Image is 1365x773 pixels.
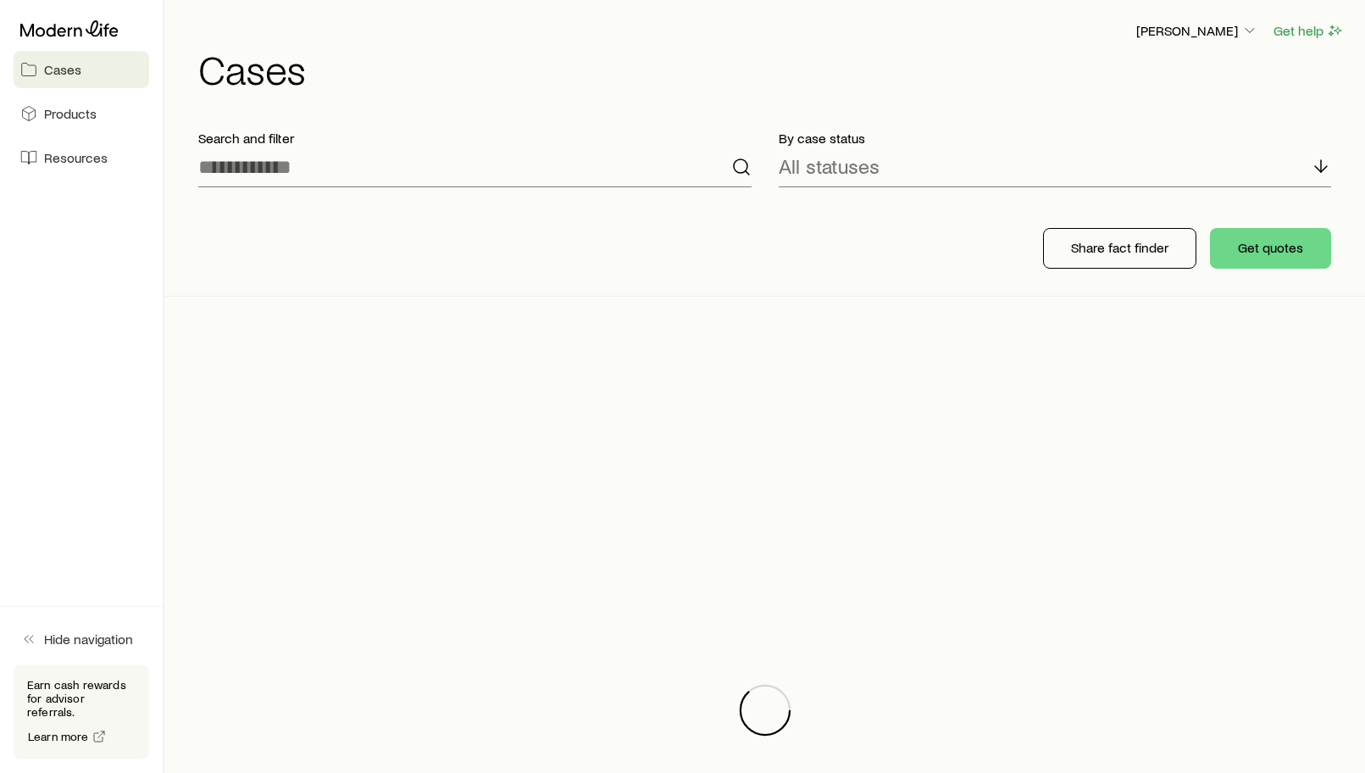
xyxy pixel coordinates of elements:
[14,665,149,759] div: Earn cash rewards for advisor referrals.Learn more
[14,95,149,132] a: Products
[44,105,97,122] span: Products
[1071,239,1168,256] p: Share fact finder
[1210,228,1331,269] button: Get quotes
[44,149,108,166] span: Resources
[198,130,752,147] p: Search and filter
[27,678,136,719] p: Earn cash rewards for advisor referrals.
[44,631,133,648] span: Hide navigation
[1136,22,1258,39] p: [PERSON_NAME]
[44,61,81,78] span: Cases
[1273,21,1345,41] button: Get help
[28,731,89,742] span: Learn more
[14,620,149,658] button: Hide navigation
[1135,21,1259,42] button: [PERSON_NAME]
[198,48,1345,89] h1: Cases
[14,51,149,88] a: Cases
[14,139,149,176] a: Resources
[779,130,1332,147] p: By case status
[779,154,879,178] p: All statuses
[1043,228,1196,269] button: Share fact finder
